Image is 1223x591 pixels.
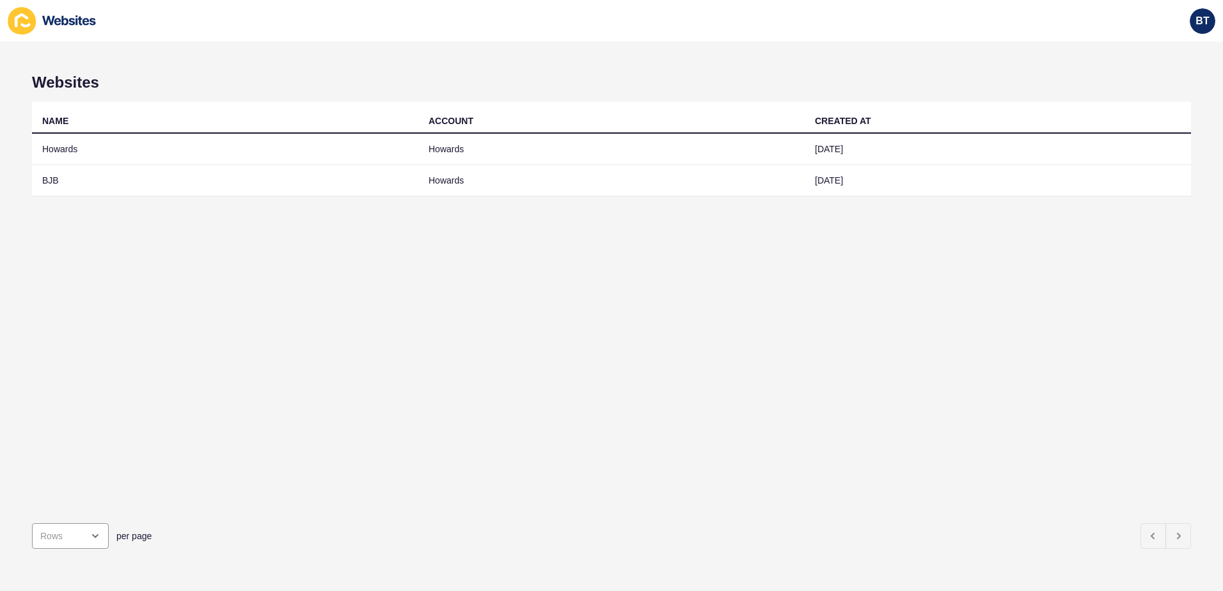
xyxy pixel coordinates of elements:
[32,165,418,196] td: BJB
[32,134,418,165] td: Howards
[32,523,109,549] div: open menu
[805,134,1191,165] td: [DATE]
[116,530,152,542] span: per page
[805,165,1191,196] td: [DATE]
[418,165,805,196] td: Howards
[429,114,473,127] div: ACCOUNT
[1195,15,1209,28] span: BT
[815,114,871,127] div: CREATED AT
[418,134,805,165] td: Howards
[32,74,1191,91] h1: Websites
[42,114,68,127] div: NAME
